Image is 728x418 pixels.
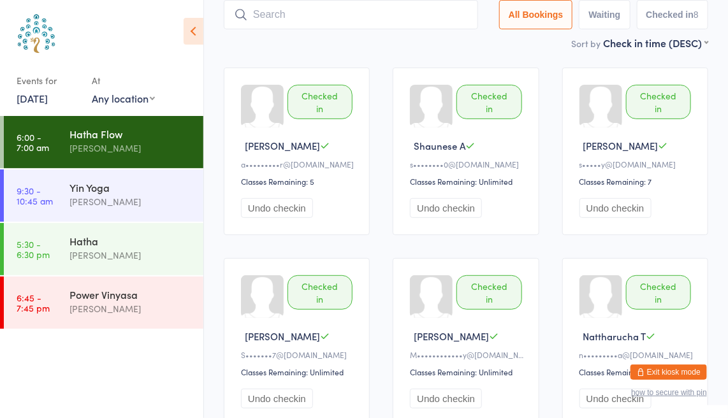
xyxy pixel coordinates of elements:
time: 9:30 - 10:45 am [17,185,53,206]
time: 6:45 - 7:45 pm [17,292,50,313]
button: Undo checkin [579,198,652,218]
div: Hatha Flow [69,127,193,141]
span: Shaunese A [414,139,465,152]
div: Classes Remaining: 5 [241,176,356,187]
button: Undo checkin [579,389,652,408]
div: Yin Yoga [69,180,193,194]
button: Undo checkin [410,198,482,218]
div: At [92,70,155,91]
div: Checked in [456,85,521,119]
span: [PERSON_NAME] [583,139,659,152]
div: Classes Remaining: Unlimited [579,366,695,377]
div: [PERSON_NAME] [69,194,193,209]
div: Checked in [456,275,521,310]
label: Sort by [571,37,601,50]
div: 8 [694,10,699,20]
span: [PERSON_NAME] [414,329,489,343]
div: s••••••••0@[DOMAIN_NAME] [410,159,525,169]
div: [PERSON_NAME] [69,248,193,263]
div: Classes Remaining: Unlimited [241,366,356,377]
div: M••••••••••••y@[DOMAIN_NAME] [410,349,525,360]
div: Classes Remaining: 7 [579,176,695,187]
a: 6:00 -7:00 amHatha Flow[PERSON_NAME] [4,116,203,168]
img: Australian School of Meditation & Yoga [13,10,61,57]
a: 9:30 -10:45 amYin Yoga[PERSON_NAME] [4,169,203,222]
div: Checked in [626,275,691,310]
time: 6:00 - 7:00 am [17,132,49,152]
div: s•••••y@[DOMAIN_NAME] [579,159,695,169]
div: n•••••••••a@[DOMAIN_NAME] [579,349,695,360]
div: a•••••••••r@[DOMAIN_NAME] [241,159,356,169]
a: 5:30 -6:30 pmHatha[PERSON_NAME] [4,223,203,275]
span: [PERSON_NAME] [245,329,320,343]
div: Classes Remaining: Unlimited [410,176,525,187]
div: Check in time (DESC) [603,36,708,50]
div: Checked in [626,85,691,119]
button: Undo checkin [241,198,313,218]
button: Undo checkin [241,389,313,408]
div: [PERSON_NAME] [69,141,193,155]
button: Exit kiosk mode [630,364,707,380]
span: Nattharucha T [583,329,646,343]
a: [DATE] [17,91,48,105]
button: how to secure with pin [631,388,707,397]
div: Events for [17,70,79,91]
div: Checked in [288,275,353,310]
span: [PERSON_NAME] [245,139,320,152]
div: Any location [92,91,155,105]
time: 5:30 - 6:30 pm [17,239,50,259]
div: Hatha [69,234,193,248]
div: [PERSON_NAME] [69,301,193,316]
button: Undo checkin [410,389,482,408]
a: 6:45 -7:45 pmPower Vinyasa[PERSON_NAME] [4,277,203,329]
div: Classes Remaining: Unlimited [410,366,525,377]
div: Power Vinyasa [69,287,193,301]
div: S•••••••7@[DOMAIN_NAME] [241,349,356,360]
div: Checked in [288,85,353,119]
